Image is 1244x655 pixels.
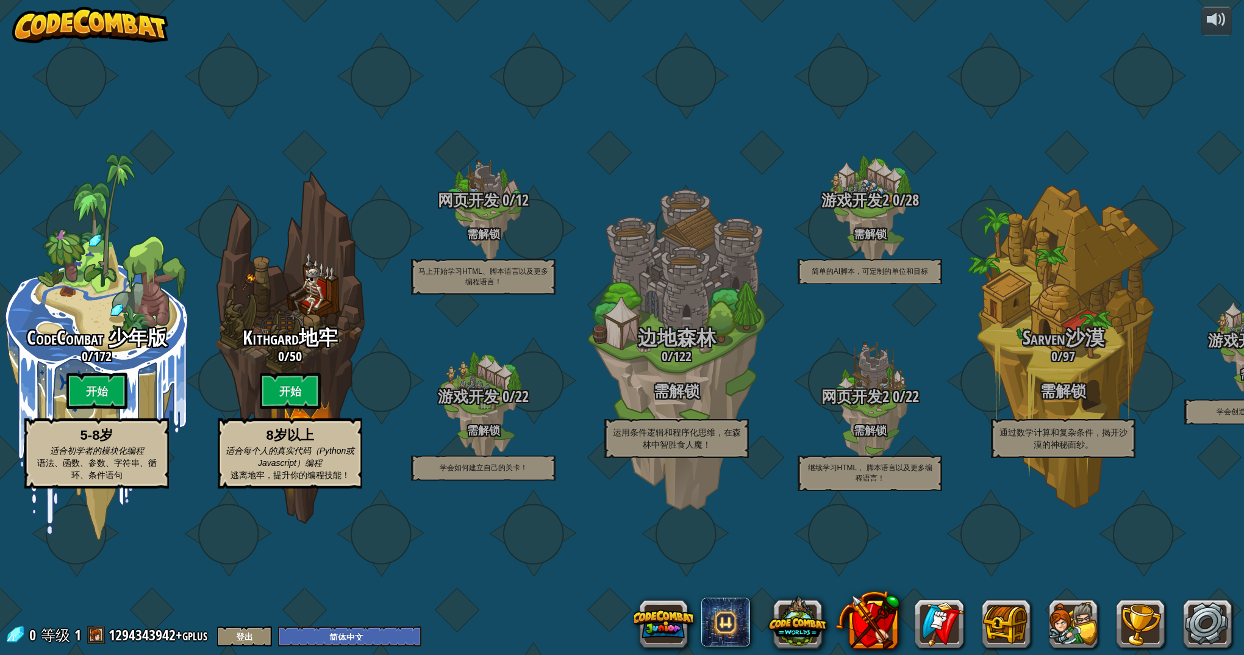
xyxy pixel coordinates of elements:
span: 0 [889,190,899,210]
button: 登出 [217,626,272,646]
span: 逃离地牢，提升你的编程技能！ [231,470,350,480]
span: 28 [906,190,919,210]
span: 0 [29,625,40,645]
span: 172 [93,347,112,365]
span: 122 [673,347,692,365]
span: 适合初学者的模块化编程 [50,446,144,456]
span: 继续学习HTML， 脚本语言以及更多编程语言！ [808,464,932,482]
h4: 需解锁 [387,424,580,436]
span: 0 [662,347,668,365]
span: 学会如何建立自己的关卡！ [440,464,527,472]
span: 22 [906,386,919,407]
span: 0 [499,386,509,407]
span: 运用条件逻辑和程序化思维，在森林中智胜食人魔！ [613,428,741,449]
btn: 开始 [260,373,321,409]
h3: / [387,388,580,405]
span: 游戏开发 [438,386,499,407]
span: 游戏开发2 [821,190,889,210]
span: 0 [1051,347,1057,365]
span: 0 [499,190,509,210]
span: 22 [515,386,529,407]
h3: 需解锁 [967,383,1160,399]
span: 12 [515,190,529,210]
span: 0 [889,386,899,407]
h3: / [773,192,967,209]
span: 0 [82,347,88,365]
h3: / [967,349,1160,363]
span: 等级 [41,625,70,645]
span: 语法、函数、参数、字符串、循环、条件语句 [37,458,157,480]
span: Kithgard地牢 [243,324,338,351]
span: 网页开发 [438,190,499,210]
strong: 8岁以上 [266,428,313,443]
strong: 5-8岁 [80,428,113,443]
span: 1 [74,625,81,645]
div: Complete previous world to unlock [193,154,387,540]
span: CodeCombat 少年版 [27,324,167,351]
span: 通过数学计算和复杂条件，揭开沙漠的神秘面纱。 [999,428,1128,449]
span: 0 [278,347,284,365]
btn: 开始 [66,373,127,409]
span: 简单的AI脚本，可定制的单位和目标 [812,267,928,276]
span: 边地森林 [638,324,716,351]
button: 音量调节 [1201,7,1232,35]
h3: / [193,349,387,363]
h4: 需解锁 [773,228,967,240]
h4: 需解锁 [773,424,967,436]
h4: 需解锁 [387,228,580,240]
span: 50 [290,347,302,365]
a: 1294343942+gplus [109,625,211,645]
span: Sarven沙漠 [1023,324,1104,351]
img: CodeCombat - Learn how to code by playing a game [12,7,168,43]
h3: / [580,349,773,363]
span: 适合每个人的真实代码（Python或Javascript）编程 [226,446,355,468]
span: 马上开始学习HTML、脚本语言以及更多编程语言！ [418,267,548,286]
h3: / [773,388,967,405]
span: 97 [1063,347,1075,365]
h3: 需解锁 [580,383,773,399]
h3: / [387,192,580,209]
span: 网页开发2 [821,386,889,407]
